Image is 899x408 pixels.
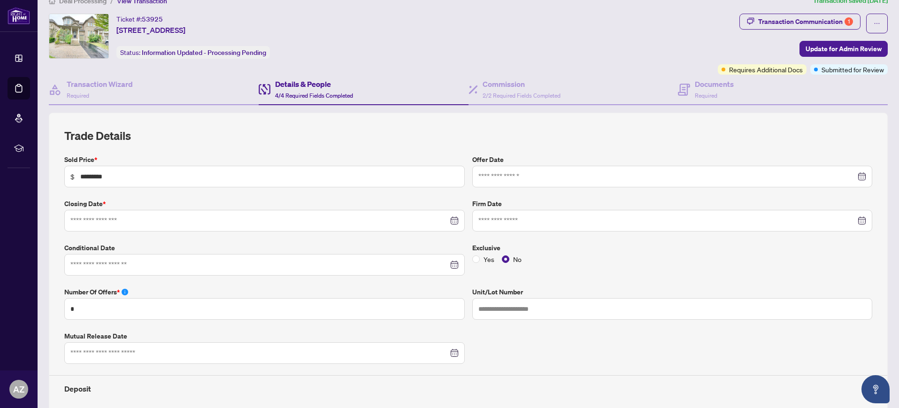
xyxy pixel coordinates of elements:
label: Closing Date [64,199,465,209]
span: Update for Admin Review [806,41,882,56]
h4: Transaction Wizard [67,78,133,90]
img: IMG-N12367236_1.jpg [49,14,108,58]
label: Sold Price [64,154,465,165]
h4: Documents [695,78,734,90]
span: 4/4 Required Fields Completed [275,92,353,99]
span: Yes [480,254,498,264]
div: Transaction Communication [758,14,853,29]
span: 53925 [142,15,163,23]
h4: Details & People [275,78,353,90]
label: Unit/Lot Number [472,287,873,297]
span: info-circle [122,289,128,295]
h4: Deposit [64,383,872,394]
label: Firm Date [472,199,873,209]
span: Requires Additional Docs [729,64,803,75]
span: Required [695,92,717,99]
button: Transaction Communication1 [739,14,861,30]
button: Update for Admin Review [799,41,888,57]
label: Mutual Release Date [64,331,465,341]
label: Number of offers [64,287,465,297]
span: No [509,254,525,264]
h2: Trade Details [64,128,872,143]
div: 1 [845,17,853,26]
span: Required [67,92,89,99]
div: Status: [116,46,270,59]
label: Offer Date [472,154,873,165]
div: Ticket #: [116,14,163,24]
button: Open asap [861,375,890,403]
span: [STREET_ADDRESS] [116,24,185,36]
span: 2/2 Required Fields Completed [483,92,561,99]
label: Conditional Date [64,243,465,253]
span: AZ [13,383,24,396]
span: $ [70,171,75,182]
span: Information Updated - Processing Pending [142,48,266,57]
label: Exclusive [472,243,873,253]
span: Submitted for Review [822,64,884,75]
span: ellipsis [874,20,880,27]
img: logo [8,7,30,24]
h4: Commission [483,78,561,90]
